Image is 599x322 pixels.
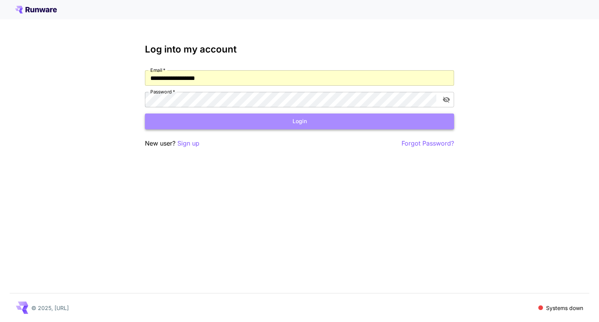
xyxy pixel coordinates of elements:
p: New user? [145,139,199,148]
button: Forgot Password? [402,139,454,148]
button: toggle password visibility [439,93,453,107]
label: Password [150,88,175,95]
p: © 2025, [URL] [31,304,69,312]
h3: Log into my account [145,44,454,55]
label: Email [150,67,165,73]
button: Sign up [177,139,199,148]
button: Login [145,114,454,129]
p: Systems down [546,304,583,312]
